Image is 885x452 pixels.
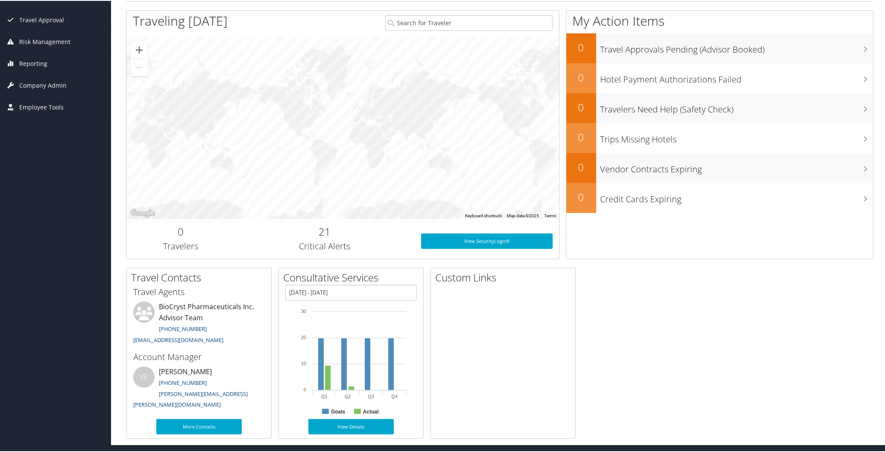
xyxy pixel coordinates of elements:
h3: Travelers Need Help (Safety Check) [601,98,873,115]
a: 0Credit Cards Expiring [566,182,873,212]
text: Goals [331,408,346,414]
h3: Travel Agents [133,285,265,297]
h2: 0 [566,99,596,114]
input: Search for Traveler [385,14,553,30]
span: Map data ©2025 [507,213,539,217]
a: View Details [308,418,394,434]
h1: Traveling [DATE] [133,11,228,29]
h2: 0 [566,69,596,84]
h2: 0 [566,189,596,204]
a: [PERSON_NAME][EMAIL_ADDRESS][PERSON_NAME][DOMAIN_NAME] [133,389,248,408]
span: Travel Approval [19,9,64,30]
li: [PERSON_NAME] [129,366,269,411]
h2: Consultative Services [283,269,423,284]
a: 0Vendor Contracts Expiring [566,152,873,182]
h3: Critical Alerts [241,239,408,251]
a: 0Hotel Payment Authorizations Failed [566,62,873,92]
button: Keyboard shortcuts [466,212,502,218]
h2: Custom Links [435,269,575,284]
a: View SecurityLogic® [421,233,553,248]
li: BioCryst Pharmaceuticals Inc. Advisor Team [129,301,269,346]
h2: 0 [566,39,596,54]
h2: 21 [241,224,408,238]
span: Reporting [19,52,47,74]
tspan: 10 [301,360,306,365]
span: Employee Tools [19,96,64,117]
h3: Travel Approvals Pending (Advisor Booked) [601,38,873,55]
img: Google [129,207,157,218]
a: [PHONE_NUMBER] [159,324,207,332]
a: 0Travel Approvals Pending (Advisor Booked) [566,32,873,62]
a: Terms (opens in new tab) [545,213,557,217]
a: [EMAIL_ADDRESS][DOMAIN_NAME] [133,335,223,343]
span: Risk Management [19,30,70,52]
h2: 0 [566,129,596,144]
a: 0Travelers Need Help (Safety Check) [566,92,873,122]
h3: Vendor Contracts Expiring [601,158,873,174]
button: Zoom out [131,58,148,75]
text: Q1 [321,393,328,398]
tspan: 30 [301,308,306,313]
h2: 0 [133,224,228,238]
h3: Trips Missing Hotels [601,128,873,145]
h2: Travel Contacts [131,269,271,284]
h3: Travelers [133,239,228,251]
text: Q4 [391,393,398,398]
tspan: 0 [304,386,306,391]
a: More Contacts [156,418,242,434]
h2: 0 [566,159,596,174]
text: Q3 [368,393,375,398]
tspan: 20 [301,334,306,339]
div: VB [133,366,155,387]
span: Company Admin [19,74,67,95]
a: 0Trips Missing Hotels [566,122,873,152]
button: Zoom in [131,41,148,58]
text: Actual [363,408,379,414]
h1: My Action Items [566,11,873,29]
a: Open this area in Google Maps (opens a new window) [129,207,157,218]
h3: Credit Cards Expiring [601,188,873,204]
a: [PHONE_NUMBER] [159,378,207,386]
h3: Account Manager [133,350,265,362]
text: Q2 [345,393,351,398]
h3: Hotel Payment Authorizations Failed [601,68,873,85]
